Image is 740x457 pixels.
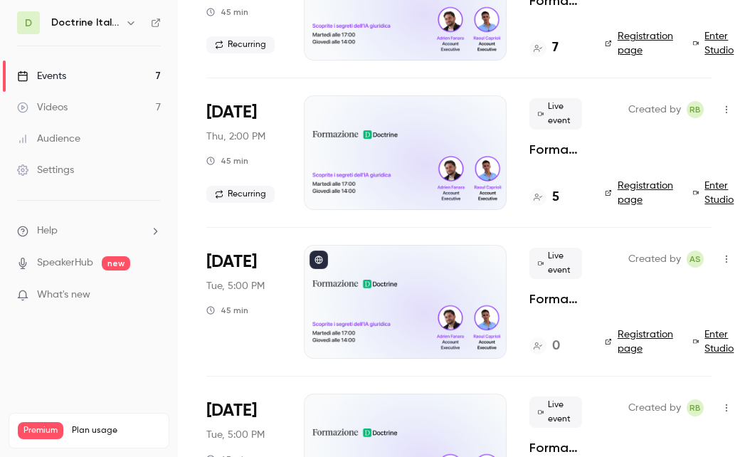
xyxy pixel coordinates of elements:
[72,425,160,436] span: Plan usage
[206,36,275,53] span: Recurring
[529,248,582,279] span: Live event
[689,399,701,416] span: RB
[628,399,681,416] span: Created by
[17,69,66,83] div: Events
[206,305,248,316] div: 45 min
[687,399,704,416] span: Romain Ballereau
[529,439,582,456] a: Formazione su Doctrine
[206,428,265,442] span: Tue, 5:00 PM
[206,95,281,209] div: Oct 9 Thu, 2:00 PM (Europe/Paris)
[552,188,559,207] h4: 5
[552,38,559,58] h4: 7
[605,327,676,356] a: Registration page
[18,422,63,439] span: Premium
[37,256,93,270] a: SpeakerHub
[144,289,161,302] iframe: Noticeable Trigger
[529,98,582,130] span: Live event
[689,101,701,118] span: RB
[37,288,90,303] span: What's new
[17,224,161,238] li: help-dropdown-opener
[206,6,248,18] div: 45 min
[529,38,559,58] a: 7
[17,132,80,146] div: Audience
[693,29,738,58] a: Enter Studio
[206,399,257,422] span: [DATE]
[17,163,74,177] div: Settings
[206,279,265,293] span: Tue, 5:00 PM
[102,256,130,270] span: new
[206,130,265,144] span: Thu, 2:00 PM
[206,186,275,203] span: Recurring
[693,179,738,207] a: Enter Studio
[51,16,120,30] h6: Doctrine Italia Formation Avocat
[529,141,582,158] a: Formazione su Doctrine
[693,327,738,356] a: Enter Studio
[687,101,704,118] span: Romain Ballereau
[37,224,58,238] span: Help
[25,16,32,31] span: D
[206,245,281,359] div: Oct 14 Tue, 5:00 PM (Europe/Paris)
[206,101,257,124] span: [DATE]
[529,290,582,308] a: Formazione su Doctrine
[687,251,704,268] span: Adriano Spatola
[529,188,559,207] a: 5
[206,155,248,167] div: 45 min
[605,179,676,207] a: Registration page
[552,337,560,356] h4: 0
[529,337,560,356] a: 0
[17,100,68,115] div: Videos
[605,29,676,58] a: Registration page
[628,101,681,118] span: Created by
[206,251,257,273] span: [DATE]
[529,396,582,428] span: Live event
[689,251,701,268] span: AS
[628,251,681,268] span: Created by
